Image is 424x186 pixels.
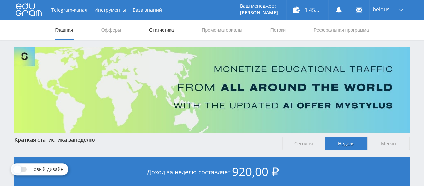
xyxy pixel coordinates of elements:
[148,20,175,40] a: Статистика
[232,164,279,179] span: 920,00 ₽
[14,47,410,133] img: Banner
[269,20,286,40] a: Потоки
[282,137,325,150] span: Сегодня
[367,137,410,150] span: Месяц
[325,137,367,150] span: Неделя
[55,20,74,40] a: Главная
[74,136,95,143] span: неделю
[240,10,278,15] p: [PERSON_NAME]
[201,20,243,40] a: Промо-материалы
[373,7,396,12] span: belousova1964
[30,167,64,172] span: Новый дизайн
[101,20,122,40] a: Офферы
[14,137,276,143] div: Краткая статистика за
[313,20,370,40] a: Реферальная программа
[240,3,278,9] p: Ваш менеджер:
